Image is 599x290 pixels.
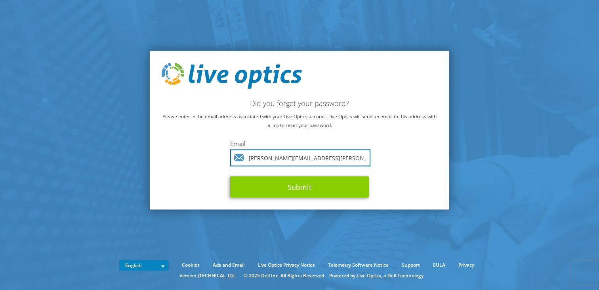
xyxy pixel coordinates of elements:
[230,176,369,197] button: Submit
[396,261,426,269] a: Support
[427,261,451,269] a: EULA
[162,63,302,89] img: live_optics_svg.svg
[176,271,238,280] li: Version [TECHNICAL_ID]
[162,99,437,107] h2: Did you forget your password?
[230,139,369,147] label: Email
[252,261,321,269] a: Live Optics Privacy Notice
[329,271,423,280] li: Powered by Live Optics, a Dell Technology
[162,112,437,129] p: Please enter in the email address associated with your Live Optics account. Live Optics will send...
[452,261,480,269] a: Privacy
[207,261,250,269] a: Ads and Email
[322,261,395,269] a: Telemetry Software Notice
[357,153,366,163] keeper-lock: Open Keeper Popup
[176,261,206,269] a: Cookies
[240,271,328,280] li: © 2025 Dell Inc. All Rights Reserved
